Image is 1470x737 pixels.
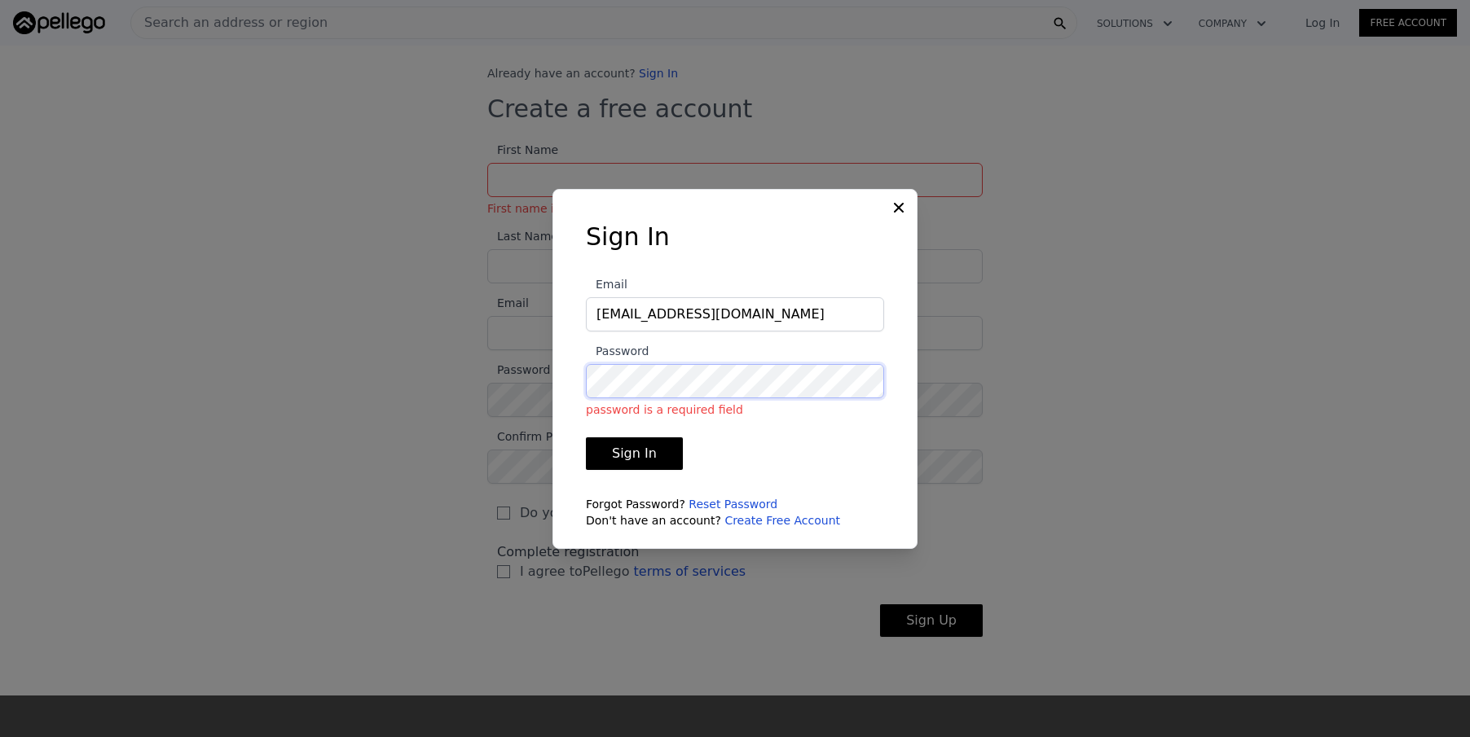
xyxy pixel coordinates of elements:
a: Create Free Account [724,514,840,527]
input: Passwordpassword is a required field [586,364,884,398]
span: Password [586,344,649,358]
span: Email [586,278,627,291]
input: Email [586,297,884,331]
a: Reset Password [689,498,777,511]
div: password is a required field [586,401,884,418]
div: Forgot Password? Don't have an account? [586,496,884,529]
button: Sign In [586,437,683,470]
h3: Sign In [586,222,884,252]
